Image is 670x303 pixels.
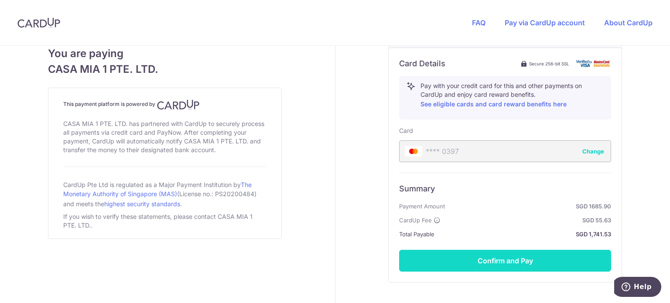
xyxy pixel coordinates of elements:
[576,60,611,67] img: card secure
[614,277,661,299] iframe: Opens a widget where you can find more information
[399,215,432,225] span: CardUp Fee
[104,200,180,208] a: highest security standards
[63,118,267,156] div: CASA MIA 1 PTE. LTD. has partnered with CardUp to securely process all payments via credit card a...
[399,126,413,135] label: Card
[505,18,585,27] a: Pay via CardUp account
[399,58,445,69] h6: Card Details
[48,61,282,77] span: CASA MIA 1 PTE. LTD.
[63,99,267,110] h4: This payment platform is powered by
[48,46,282,61] span: You are paying
[448,201,611,211] strong: SGD 1685.90
[63,177,267,211] div: CardUp Pte Ltd is regulated as a Major Payment Institution by (License no.: PS20200484) and meets...
[529,60,569,67] span: Secure 256-bit SSL
[420,100,567,108] a: See eligible cards and card reward benefits here
[17,17,60,28] img: CardUp
[472,18,485,27] a: FAQ
[604,18,653,27] a: About CardUp
[399,201,445,211] span: Payment Amount
[399,250,611,272] button: Confirm and Pay
[399,184,611,194] h6: Summary
[420,82,604,109] p: Pay with your credit card for this and other payments on CardUp and enjoy card reward benefits.
[399,229,434,239] span: Total Payable
[63,211,267,232] div: If you wish to verify these statements, please contact CASA MIA 1 PTE. LTD..
[582,147,604,156] button: Change
[157,99,200,110] img: CardUp
[438,229,611,239] strong: SGD 1,741.53
[444,215,611,225] strong: SGD 55.63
